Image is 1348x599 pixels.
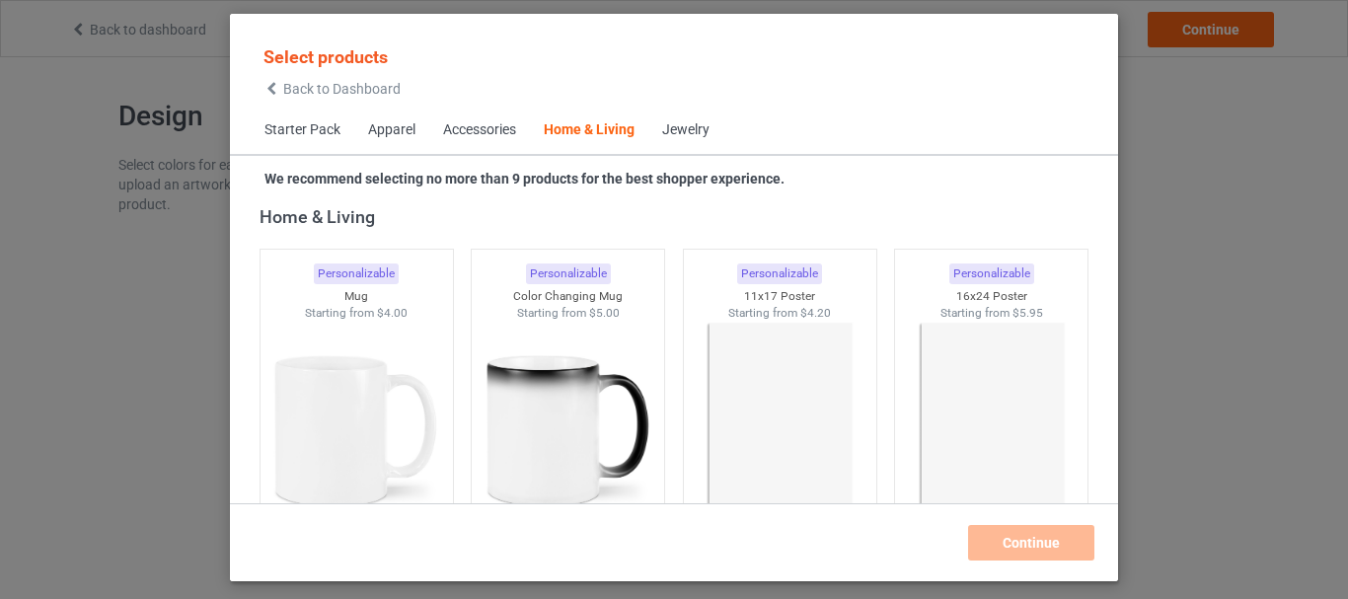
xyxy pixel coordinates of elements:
[589,306,620,320] span: $5.00
[895,288,1087,305] div: 16x24 Poster
[472,305,664,322] div: Starting from
[949,263,1034,284] div: Personalizable
[800,306,831,320] span: $4.20
[251,107,354,154] span: Starter Pack
[283,81,401,97] span: Back to Dashboard
[526,263,611,284] div: Personalizable
[261,305,453,322] div: Starting from
[895,305,1087,322] div: Starting from
[472,288,664,305] div: Color Changing Mug
[377,306,408,320] span: $4.00
[684,288,876,305] div: 11x17 Poster
[1012,306,1043,320] span: $5.95
[260,205,1097,228] div: Home & Living
[737,263,822,284] div: Personalizable
[443,120,516,140] div: Accessories
[480,321,656,542] img: regular.jpg
[903,321,1080,542] img: regular.jpg
[368,120,415,140] div: Apparel
[268,321,445,542] img: regular.jpg
[261,288,453,305] div: Mug
[264,171,785,187] strong: We recommend selecting no more than 9 products for the best shopper experience.
[662,120,710,140] div: Jewelry
[314,263,399,284] div: Personalizable
[684,305,876,322] div: Starting from
[692,321,868,542] img: regular.jpg
[263,46,388,67] span: Select products
[544,120,635,140] div: Home & Living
